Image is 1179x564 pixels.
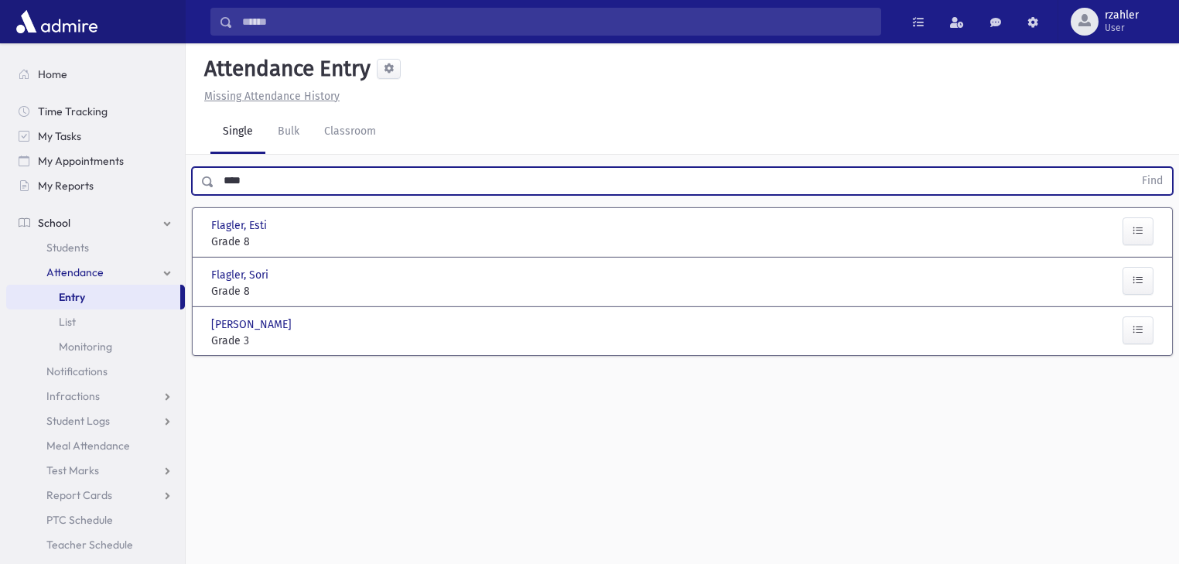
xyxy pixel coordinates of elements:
[59,290,85,304] span: Entry
[46,463,99,477] span: Test Marks
[6,408,185,433] a: Student Logs
[6,285,180,309] a: Entry
[233,8,880,36] input: Search
[6,235,185,260] a: Students
[38,216,70,230] span: School
[6,149,185,173] a: My Appointments
[1133,168,1172,194] button: Find
[211,217,270,234] span: Flagler, Esti
[6,62,185,87] a: Home
[46,513,113,527] span: PTC Schedule
[211,234,355,250] span: Grade 8
[211,316,295,333] span: [PERSON_NAME]
[38,129,81,143] span: My Tasks
[46,414,110,428] span: Student Logs
[46,241,89,255] span: Students
[46,364,108,378] span: Notifications
[59,315,76,329] span: List
[38,104,108,118] span: Time Tracking
[6,173,185,198] a: My Reports
[46,488,112,502] span: Report Cards
[6,508,185,532] a: PTC Schedule
[6,124,185,149] a: My Tasks
[46,389,100,403] span: Infractions
[6,334,185,359] a: Monitoring
[12,6,101,37] img: AdmirePro
[38,154,124,168] span: My Appointments
[46,439,130,453] span: Meal Attendance
[198,90,340,103] a: Missing Attendance History
[204,90,340,103] u: Missing Attendance History
[6,309,185,334] a: List
[1105,9,1139,22] span: rzahler
[211,267,272,283] span: Flagler, Sori
[6,384,185,408] a: Infractions
[38,179,94,193] span: My Reports
[46,538,133,552] span: Teacher Schedule
[6,359,185,384] a: Notifications
[59,340,112,354] span: Monitoring
[6,433,185,458] a: Meal Attendance
[6,532,185,557] a: Teacher Schedule
[6,458,185,483] a: Test Marks
[6,99,185,124] a: Time Tracking
[46,265,104,279] span: Attendance
[265,111,312,154] a: Bulk
[210,111,265,154] a: Single
[1105,22,1139,34] span: User
[198,56,371,82] h5: Attendance Entry
[312,111,388,154] a: Classroom
[38,67,67,81] span: Home
[6,483,185,508] a: Report Cards
[6,260,185,285] a: Attendance
[211,283,355,299] span: Grade 8
[211,333,355,349] span: Grade 3
[6,210,185,235] a: School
